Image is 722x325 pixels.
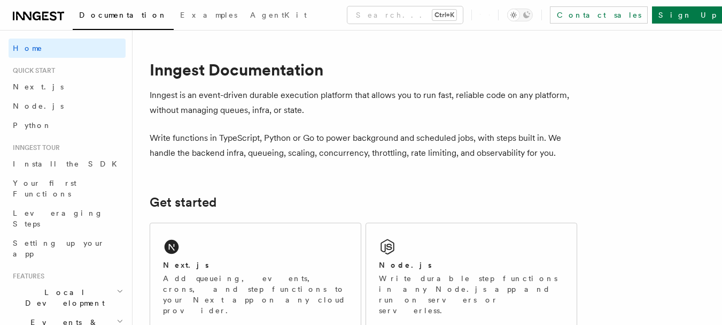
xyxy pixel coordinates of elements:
[432,10,456,20] kbd: Ctrl+K
[163,273,348,316] p: Add queueing, events, crons, and step functions to your Next app on any cloud provider.
[9,272,44,281] span: Features
[9,283,126,313] button: Local Development
[13,82,64,91] span: Next.js
[9,233,126,263] a: Setting up your app
[9,154,126,173] a: Install the SDK
[507,9,533,21] button: Toggle dark mode
[9,173,126,203] a: Your first Functions
[150,195,216,210] a: Get started
[13,160,123,168] span: Install the SDK
[9,287,117,308] span: Local Development
[13,121,52,130] span: Python
[13,179,76,198] span: Your first Functions
[79,11,167,19] span: Documentation
[13,43,43,54] span: Home
[150,131,577,161] p: Write functions in TypeScript, Python or Go to power background and scheduled jobs, with steps bu...
[150,88,577,118] p: Inngest is an event-driven durable execution platform that allows you to run fast, reliable code ...
[379,273,564,316] p: Write durable step functions in any Node.js app and run on servers or serverless.
[163,260,209,270] h2: Next.js
[13,209,103,228] span: Leveraging Steps
[9,96,126,116] a: Node.js
[9,66,55,75] span: Quick start
[9,77,126,96] a: Next.js
[9,116,126,135] a: Python
[244,3,313,29] a: AgentKit
[9,203,126,233] a: Leveraging Steps
[73,3,174,30] a: Documentation
[250,11,307,19] span: AgentKit
[174,3,244,29] a: Examples
[180,11,237,19] span: Examples
[13,102,64,110] span: Node.js
[9,39,126,58] a: Home
[150,60,577,79] h1: Inngest Documentation
[13,239,105,258] span: Setting up your app
[347,6,463,24] button: Search...Ctrl+K
[550,6,648,24] a: Contact sales
[379,260,432,270] h2: Node.js
[9,143,60,152] span: Inngest tour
